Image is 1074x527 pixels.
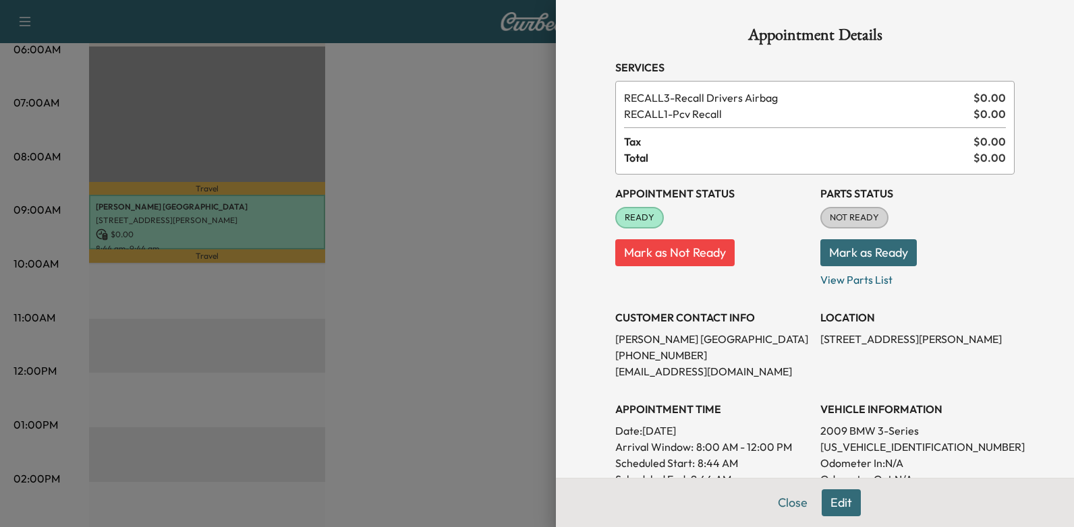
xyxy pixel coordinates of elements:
[820,401,1015,417] h3: VEHICLE INFORMATION
[822,211,887,224] span: NOT READY
[615,401,810,417] h3: APPOINTMENT TIME
[822,489,861,516] button: Edit
[820,439,1015,455] p: [US_VEHICLE_IDENTIFICATION_NUMBER]
[691,471,731,487] p: 9:44 AM
[624,90,968,106] span: Recall Drivers Airbag
[696,439,792,455] span: 8:00 AM - 12:00 PM
[820,471,1015,487] p: Odometer Out: N/A
[820,266,1015,288] p: View Parts List
[615,239,735,266] button: Mark as Not Ready
[615,309,810,325] h3: CUSTOMER CONTACT INFO
[769,489,816,516] button: Close
[615,363,810,379] p: [EMAIL_ADDRESS][DOMAIN_NAME]
[624,133,973,150] span: Tax
[624,106,968,122] span: Pcv Recall
[820,309,1015,325] h3: LOCATION
[617,211,662,224] span: READY
[973,150,1006,166] span: $ 0.00
[615,331,810,347] p: [PERSON_NAME] [GEOGRAPHIC_DATA]
[820,331,1015,347] p: [STREET_ADDRESS][PERSON_NAME]
[820,185,1015,201] h3: Parts Status
[820,239,917,266] button: Mark as Ready
[615,439,810,455] p: Arrival Window:
[615,185,810,201] h3: Appointment Status
[615,423,810,439] p: Date: [DATE]
[820,423,1015,439] p: 2009 BMW 3-Series
[973,133,1006,150] span: $ 0.00
[973,90,1006,106] span: $ 0.00
[973,106,1006,122] span: $ 0.00
[615,59,1015,75] h3: Services
[615,347,810,363] p: [PHONE_NUMBER]
[615,471,688,487] p: Scheduled End:
[820,455,1015,471] p: Odometer In: N/A
[615,27,1015,49] h1: Appointment Details
[698,455,738,471] p: 8:44 AM
[615,455,695,471] p: Scheduled Start:
[624,150,973,166] span: Total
